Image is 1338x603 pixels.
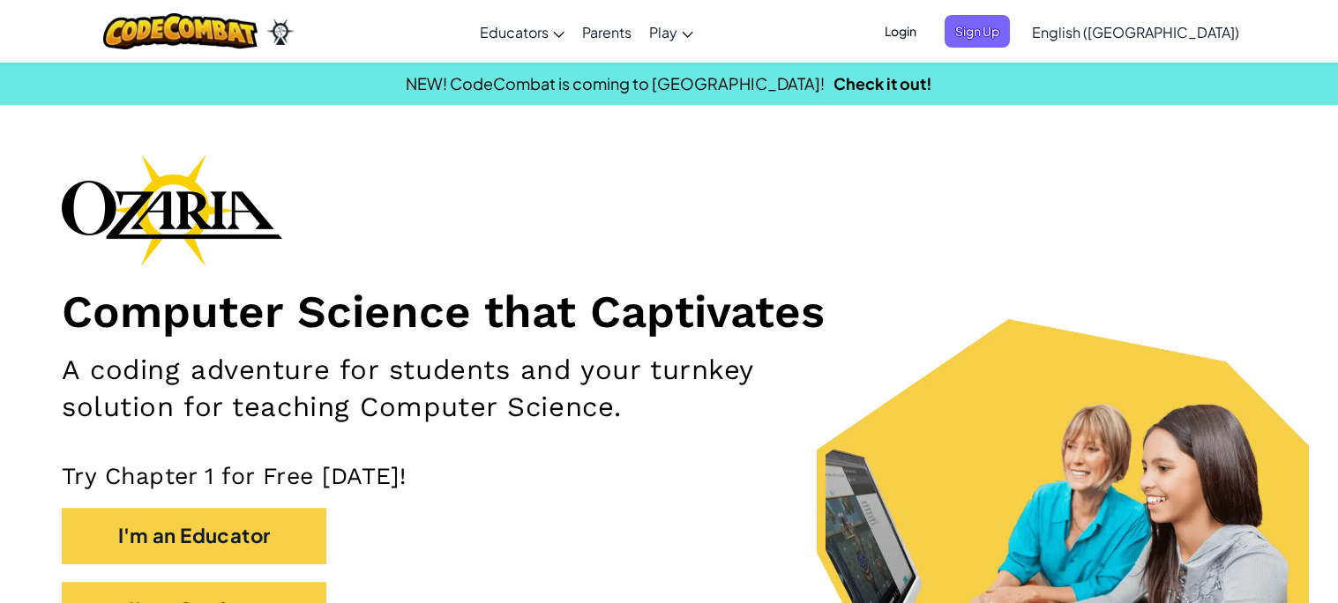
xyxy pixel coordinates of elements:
p: Try Chapter 1 for Free [DATE]! [62,461,1276,490]
a: English ([GEOGRAPHIC_DATA]) [1023,8,1248,56]
button: I'm an Educator [62,508,326,563]
h2: A coding adventure for students and your turnkey solution for teaching Computer Science. [62,352,876,426]
h1: Computer Science that Captivates [62,284,1276,339]
span: NEW! CodeCombat is coming to [GEOGRAPHIC_DATA]! [406,73,825,93]
img: Ozaria branding logo [62,153,282,266]
button: Login [874,15,927,48]
span: English ([GEOGRAPHIC_DATA]) [1032,23,1239,41]
span: Educators [480,23,549,41]
a: Play [640,8,702,56]
span: Play [649,23,677,41]
img: Ozaria [266,19,295,45]
button: Sign Up [945,15,1010,48]
a: Check it out! [833,73,932,93]
a: Parents [573,8,640,56]
img: CodeCombat logo [103,13,258,49]
a: Educators [471,8,573,56]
